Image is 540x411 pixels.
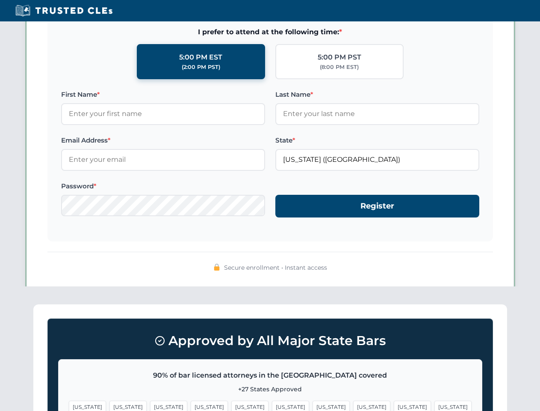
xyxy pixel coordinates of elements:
[58,329,482,352] h3: Approved by All Major State Bars
[61,181,265,191] label: Password
[275,195,479,217] button: Register
[179,52,222,63] div: 5:00 PM EST
[182,63,220,71] div: (2:00 PM PST)
[61,135,265,146] label: Email Address
[275,89,479,100] label: Last Name
[275,103,479,125] input: Enter your last name
[69,384,472,394] p: +27 States Approved
[275,149,479,170] input: Florida (FL)
[318,52,361,63] div: 5:00 PM PST
[61,89,265,100] label: First Name
[320,63,359,71] div: (8:00 PM EST)
[61,27,479,38] span: I prefer to attend at the following time:
[213,264,220,271] img: 🔒
[224,263,327,272] span: Secure enrollment • Instant access
[61,149,265,170] input: Enter your email
[13,4,115,17] img: Trusted CLEs
[275,135,479,146] label: State
[69,370,472,381] p: 90% of bar licensed attorneys in the [GEOGRAPHIC_DATA] covered
[61,103,265,125] input: Enter your first name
